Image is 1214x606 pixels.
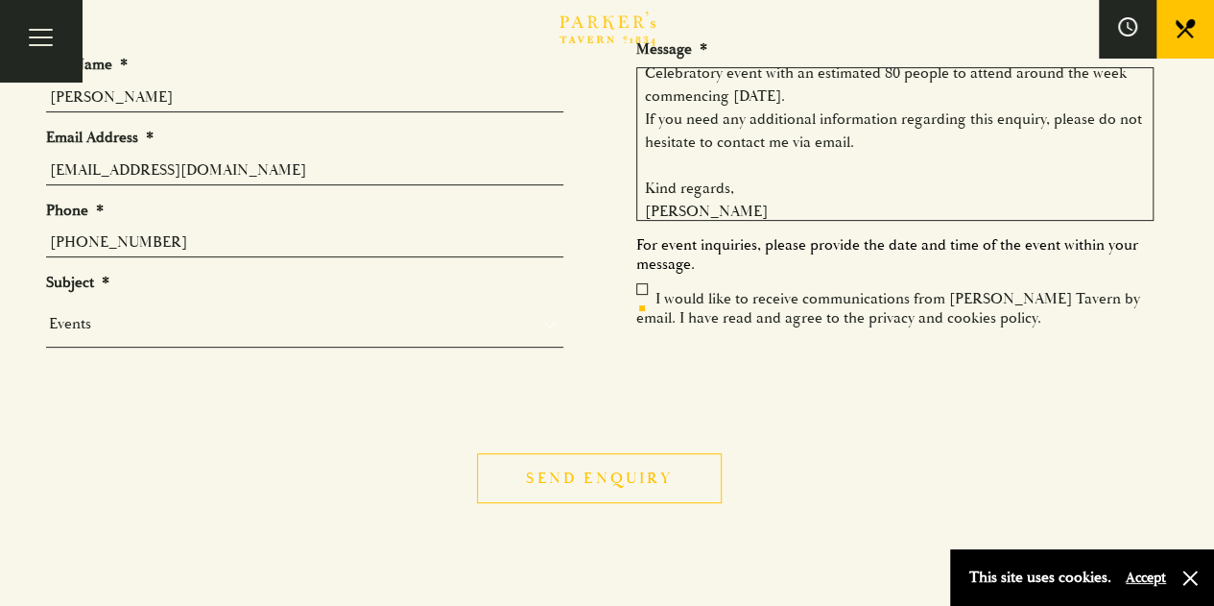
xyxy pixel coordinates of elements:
button: Close and accept [1180,569,1200,588]
label: Full Name [46,55,128,75]
li: For event inquiries, please provide the date and time of the event within your message. [636,235,1169,274]
p: This site uses cookies. [969,564,1111,592]
label: Phone [46,201,104,221]
label: Message [636,39,707,60]
label: I would like to receive communications from [PERSON_NAME] Tavern by email. I have read and agree ... [636,289,1140,327]
button: Accept [1126,569,1166,587]
label: Email Address [46,128,154,148]
iframe: reCAPTCHA [636,343,928,418]
label: Subject [46,273,109,293]
input: Send enquiry [477,453,721,503]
